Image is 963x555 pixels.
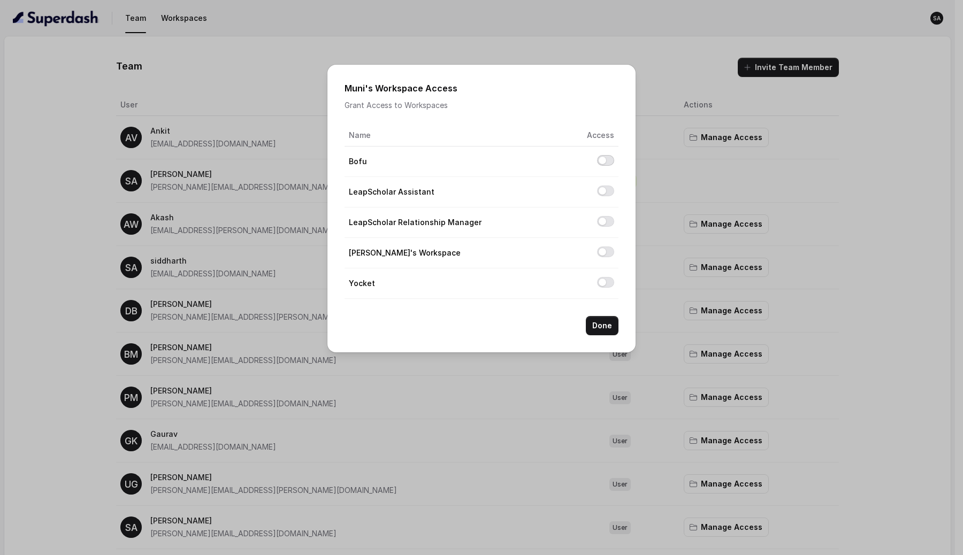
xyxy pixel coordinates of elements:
[597,246,614,257] button: Allow access to Rohan's Workspace
[345,238,490,268] td: [PERSON_NAME]'s Workspace
[345,177,490,207] td: LeapScholar Assistant
[345,99,618,112] p: Grant Access to Workspaces
[586,316,618,335] button: Done
[345,207,490,238] td: LeapScholar Relationship Manager
[597,216,614,227] button: Allow access to LeapScholar Relationship Manager
[597,186,614,196] button: Allow access to LeapScholar Assistant
[597,155,614,166] button: Allow access to Bofu
[345,82,618,95] h2: Muni 's Workspace Access
[490,125,618,147] th: Access
[345,268,490,299] td: Yocket
[345,147,490,177] td: Bofu
[345,125,490,147] th: Name
[597,277,614,288] button: Allow access to Yocket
